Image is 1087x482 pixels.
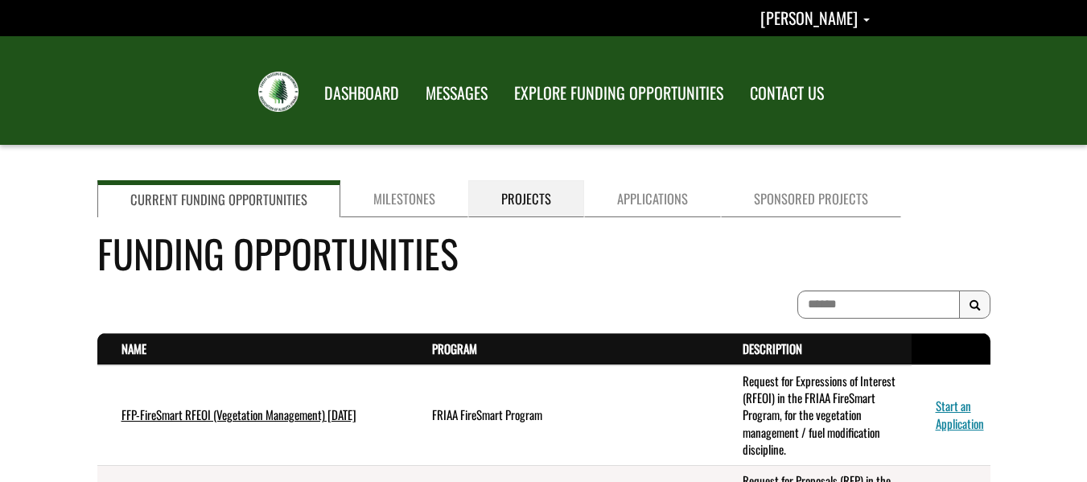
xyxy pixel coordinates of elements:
input: To search on partial text, use the asterisk (*) wildcard character. [797,290,960,319]
nav: Main Navigation [310,68,836,113]
button: Search Results [959,290,990,319]
td: Request for Expressions of Interest (RFEOI) in the FRIAA FireSmart Program, for the vegetation ma... [718,365,912,466]
a: Sean Cunningham [760,6,870,30]
a: Description [743,340,802,357]
a: Sponsored Projects [721,180,901,217]
span: [PERSON_NAME] [760,6,858,30]
a: EXPLORE FUNDING OPPORTUNITIES [502,73,735,113]
a: Name [121,340,146,357]
a: Start an Application [936,397,984,431]
a: Current Funding Opportunities [97,180,340,217]
a: FFP-FireSmart RFEOI (Vegetation Management) [DATE] [121,406,356,423]
a: DASHBOARD [312,73,411,113]
a: Projects [468,180,584,217]
a: Applications [584,180,721,217]
h4: Funding Opportunities [97,225,990,282]
img: FRIAA Submissions Portal [258,72,299,112]
a: Program [432,340,477,357]
td: FRIAA FireSmart Program [408,365,718,466]
a: CONTACT US [738,73,836,113]
td: FFP-FireSmart RFEOI (Vegetation Management) July 2025 [97,365,408,466]
a: Milestones [340,180,468,217]
a: MESSAGES [414,73,500,113]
